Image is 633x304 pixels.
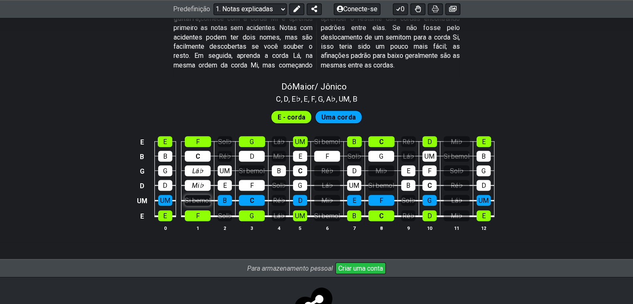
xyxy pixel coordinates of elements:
[163,182,167,189] font: D
[140,138,144,146] font: E
[451,138,462,146] font: Mi♭
[163,212,167,220] font: E
[335,262,386,274] button: Criar uma conta
[393,3,408,15] button: 0
[250,182,254,189] font: F
[326,225,328,231] font: 6
[375,167,387,175] font: Mi♭
[352,197,356,204] font: E
[174,5,313,22] font: Para aprender as notas do braço da guitarra,
[185,197,211,204] font: Si bemol
[304,95,308,103] font: E
[325,152,329,160] font: F
[278,113,305,121] font: E - corda
[352,138,356,146] font: B
[192,167,203,175] font: Lá♭
[338,264,383,272] font: Criar uma conta
[321,111,355,123] span: Primeiro habilite o modo de edição completa para editar
[427,212,432,220] font: D
[410,3,425,15] button: Alternar Destreza para todos os trastes
[301,95,302,103] font: ,
[140,152,144,160] font: B
[163,167,167,175] font: G
[401,5,405,13] font: 0
[407,167,410,175] font: E
[288,93,292,105] span: ,
[223,182,227,189] font: E
[277,167,281,175] font: B
[407,225,410,231] font: 9
[482,138,486,146] font: E
[481,225,486,231] font: 12
[163,152,167,160] font: B
[379,152,383,160] font: G
[295,138,305,146] font: UM
[292,93,301,105] span: E♭
[348,152,361,160] font: Sol♭
[427,138,432,146] font: D
[140,182,144,189] font: D
[219,152,231,160] font: Ré♭
[323,93,326,105] span: ,
[352,167,357,175] font: D
[160,197,170,204] font: UM
[218,138,232,146] font: Sol♭
[289,3,304,15] button: Editar predefinição
[307,3,322,15] button: Compartilhar predefinição
[339,95,350,103] font: UM
[251,225,253,231] font: 3
[196,225,199,231] font: 1
[424,152,434,160] font: UM
[247,264,333,272] font: Para armazenamento pessoal
[272,92,361,105] section: Classes de afinação de escala
[406,182,410,189] font: B
[137,197,147,204] font: UM
[311,95,315,103] font: F
[315,82,347,92] font: / Jônico
[281,95,282,103] font: ,
[428,167,432,175] font: F
[353,225,355,231] font: 7
[427,182,432,189] font: C
[298,167,303,175] font: C
[174,5,460,69] font: comece com a corda Mi e aprenda primeiro as notas sem acidentes. Notas com acidentes podem ter do...
[299,225,301,231] font: 5
[163,138,167,146] font: E
[379,212,384,220] font: C
[298,152,302,160] font: E
[482,167,486,175] font: G
[315,95,316,103] font: ,
[451,212,462,220] font: Mi♭
[402,197,415,204] font: Sol♭
[173,5,210,13] font: Predefinição
[343,5,377,13] font: Conecte-se
[196,212,200,220] font: F
[276,95,281,103] font: C
[314,212,340,220] font: Si bemol
[218,212,232,220] font: Sol♭
[239,167,265,175] font: Si bemol
[308,95,309,103] font: ,
[380,197,383,204] font: F
[379,138,384,146] font: C
[140,212,144,220] font: E
[250,212,254,220] font: G
[451,197,462,204] font: Lá♭
[223,225,226,231] font: 2
[444,152,469,160] font: Si bemol
[273,197,285,204] font: Ré♭
[479,197,489,204] font: UM
[450,167,464,175] font: Sol♭
[292,82,315,92] font: Maior
[196,138,200,146] font: F
[273,152,285,160] font: Mi♭
[250,197,254,204] font: C
[220,167,230,175] font: UM
[250,152,254,160] font: D
[250,138,254,146] font: G
[368,182,394,189] font: Si bemol
[284,95,288,103] font: D
[353,95,357,103] font: B
[451,182,463,189] font: Ré♭
[428,3,443,15] button: Imprimir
